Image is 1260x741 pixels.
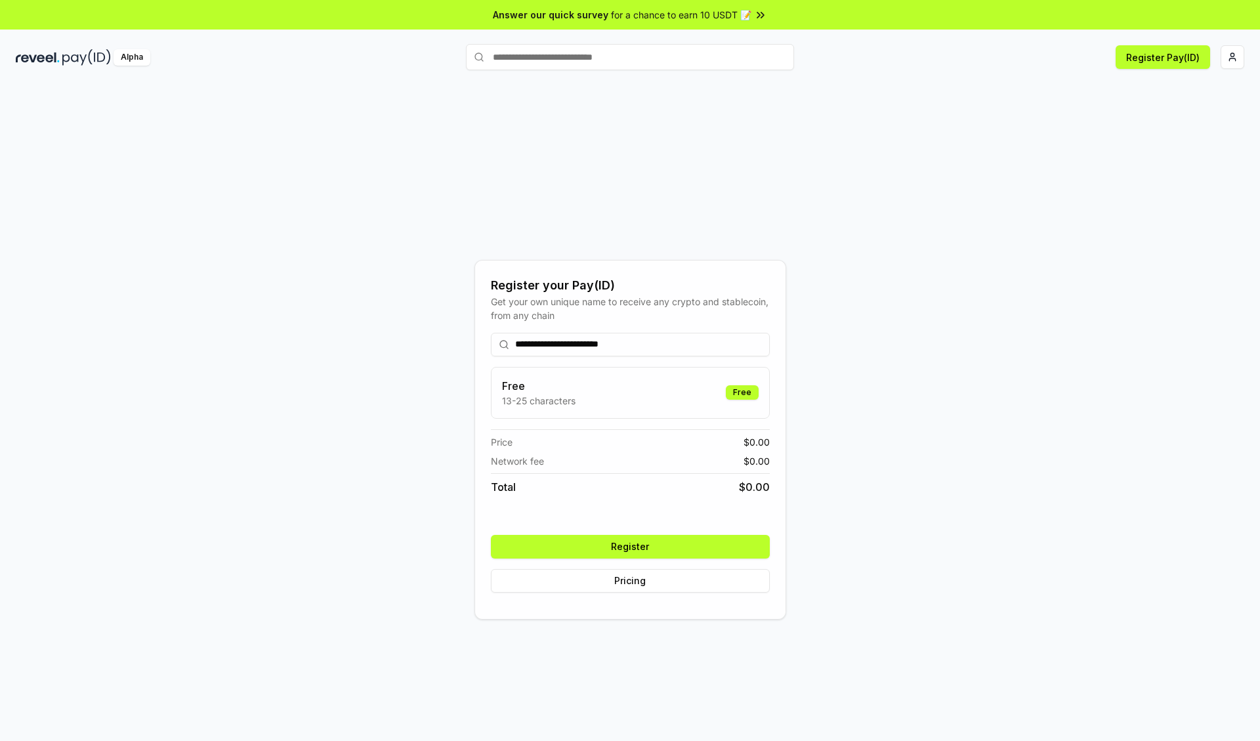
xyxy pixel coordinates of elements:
[744,435,770,449] span: $ 0.00
[502,394,576,408] p: 13-25 characters
[726,385,759,400] div: Free
[502,378,576,394] h3: Free
[1116,45,1210,69] button: Register Pay(ID)
[611,8,751,22] span: for a chance to earn 10 USDT 📝
[16,49,60,66] img: reveel_dark
[491,276,770,295] div: Register your Pay(ID)
[491,435,513,449] span: Price
[491,535,770,559] button: Register
[491,479,516,495] span: Total
[739,479,770,495] span: $ 0.00
[62,49,111,66] img: pay_id
[114,49,150,66] div: Alpha
[491,569,770,593] button: Pricing
[491,295,770,322] div: Get your own unique name to receive any crypto and stablecoin, from any chain
[493,8,608,22] span: Answer our quick survey
[491,454,544,468] span: Network fee
[744,454,770,468] span: $ 0.00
